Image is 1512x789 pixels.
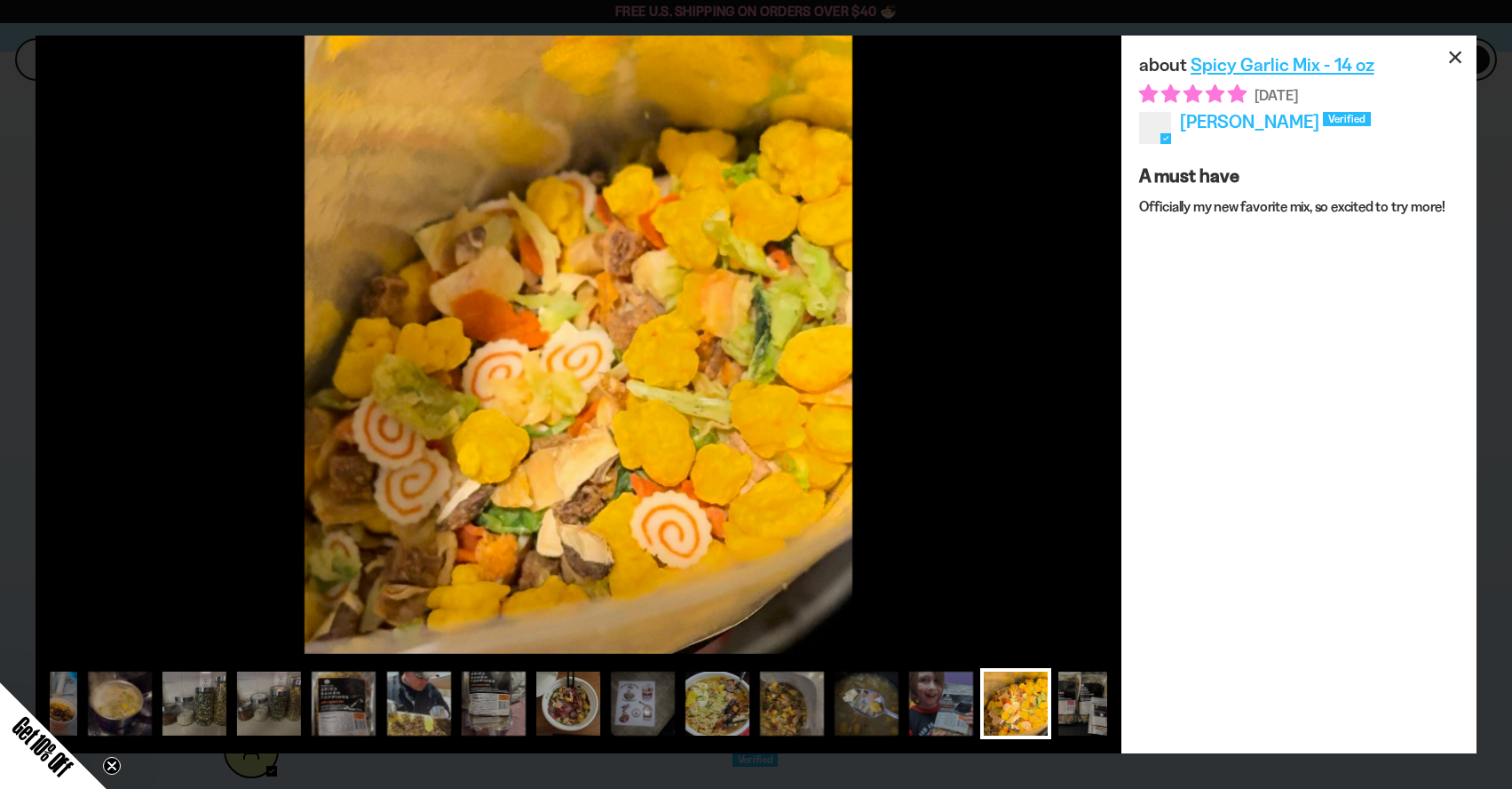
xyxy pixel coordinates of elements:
span: 5 star review [1139,83,1247,105]
div: A must have [1139,162,1445,189]
a: Spicy Garlic Mix - 14 oz [1191,53,1373,76]
span: Get 10% Off [8,712,77,781]
p: Officially my new favorite mix, so excited to try more! [1139,198,1445,215]
button: Close teaser [103,757,121,775]
span: [DATE] [1255,86,1298,104]
div: × [1434,36,1476,78]
span: [PERSON_NAME] [1180,110,1319,132]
